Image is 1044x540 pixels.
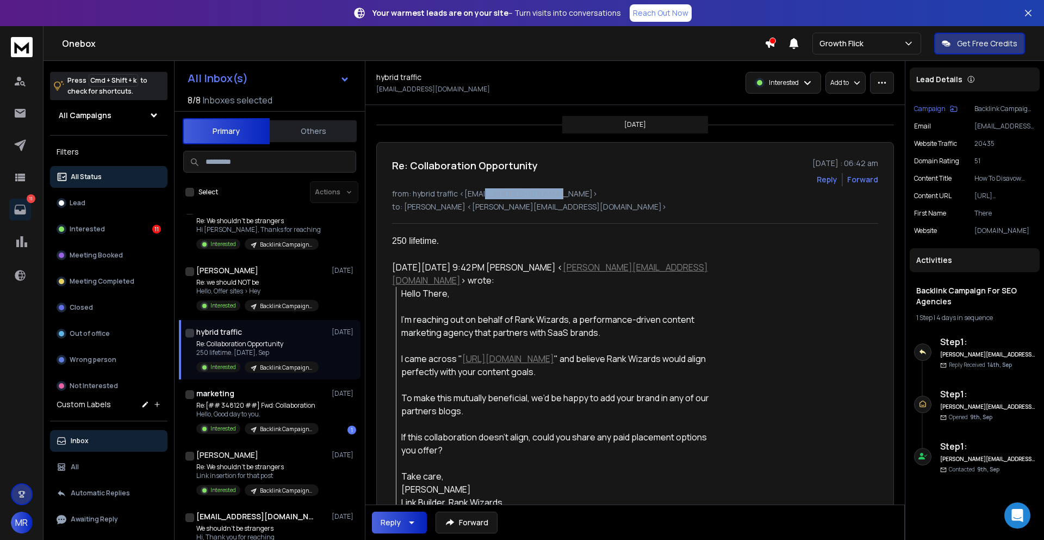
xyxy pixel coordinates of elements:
[50,349,167,371] button: Wrong person
[152,225,161,234] div: 11
[332,451,356,459] p: [DATE]
[196,217,321,225] p: Re: We shouldn't be strangers
[196,327,242,337] h1: hybrid traffic
[198,188,218,197] label: Select
[376,85,490,94] p: [EMAIL_ADDRESS][DOMAIN_NAME]
[210,240,236,248] p: Interested
[70,199,85,207] p: Lead
[633,8,688,19] p: Reach Out Now
[50,105,167,126] button: All Campaigns
[196,471,319,480] p: Link insertion for that post
[916,74,962,85] p: Lead Details
[62,37,765,50] h1: Onebox
[914,105,958,113] button: Campaign
[940,335,1035,348] h6: Step 1 :
[462,353,554,365] a: [URL][DOMAIN_NAME]
[210,486,236,494] p: Interested
[916,313,933,322] span: 1 Step
[11,512,33,533] button: MR
[940,388,1035,401] h6: Step 1 :
[372,8,621,19] p: – Turn visits into conversations
[916,314,1033,322] div: |
[50,508,167,530] button: Awaiting Reply
[819,38,868,49] p: Growth Flick
[270,119,357,143] button: Others
[71,489,130,498] p: Automatic Replies
[372,512,427,533] button: Reply
[812,158,878,169] p: [DATE] : 06:42 am
[196,450,258,461] h1: [PERSON_NAME]
[183,118,270,144] button: Primary
[70,303,93,312] p: Closed
[916,285,1033,307] h1: Backlink Campaign For SEO Agencies
[940,440,1035,453] h6: Step 1 :
[50,456,167,478] button: All
[50,218,167,240] button: Interested11
[196,401,319,410] p: Re:[## 348120 ##] Fwd: Collaboration
[332,389,356,398] p: [DATE]
[67,75,147,97] p: Press to check for shortcuts.
[949,413,992,421] p: Opened
[71,437,89,445] p: Inbox
[392,188,878,199] p: from: hybrid traffic <[EMAIL_ADDRESS][DOMAIN_NAME]>
[50,144,167,159] h3: Filters
[260,302,312,310] p: Backlink Campaign For SEO Agencies
[70,355,116,364] p: Wrong person
[188,94,201,107] span: 8 / 8
[188,73,248,84] h1: All Inbox(s)
[196,388,234,399] h1: marketing
[974,192,1035,200] p: [URL][DOMAIN_NAME]
[914,226,937,235] p: website
[914,174,952,183] p: Content Title
[59,110,111,121] h1: All Campaigns
[987,361,1012,369] span: 14th, Sep
[830,78,849,87] p: Add to
[974,139,1035,148] p: 20435
[910,248,1040,272] div: Activities
[957,38,1017,49] p: Get Free Credits
[914,209,946,218] p: First Name
[949,361,1012,369] p: Reply Received
[914,192,952,200] p: Content URL
[196,524,319,533] p: We shouldn't be strangers
[70,251,123,260] p: Meeting Booked
[332,266,356,275] p: [DATE]
[11,37,33,57] img: logo
[71,463,79,471] p: All
[372,8,508,18] strong: Your warmest leads are on your site
[70,329,110,338] p: Out of office
[401,457,710,509] div: Take care, [PERSON_NAME] Link Builder, Rank Wizards
[210,425,236,433] p: Interested
[847,174,878,185] div: Forward
[50,323,167,345] button: Out of office
[817,174,837,185] button: Reply
[381,517,401,528] div: Reply
[401,287,710,418] div: Hello There, I’m reaching out on behalf of Rank Wizards, a performance-driven content marketing a...
[260,487,312,495] p: Backlink Campaign For SEO Agencies
[332,328,356,336] p: [DATE]
[210,363,236,371] p: Interested
[436,512,498,533] button: Forward
[196,278,319,287] p: Re: we should NOT be
[50,482,167,504] button: Automatic Replies
[914,122,931,131] p: Email
[934,33,1025,54] button: Get Free Credits
[9,199,31,220] a: 11
[179,67,358,89] button: All Inbox(s)
[392,201,878,212] p: to: [PERSON_NAME] <[PERSON_NAME][EMAIL_ADDRESS][DOMAIN_NAME]>
[630,4,692,22] a: Reach Out Now
[1004,502,1030,529] div: Open Intercom Messenger
[401,431,710,457] div: If this collaboration doesn’t align, could you share any paid placement options you offer?
[977,465,999,473] span: 9th, Sep
[71,515,118,524] p: Awaiting Reply
[27,194,35,203] p: 11
[50,166,167,188] button: All Status
[974,157,1035,165] p: 51
[57,399,111,410] h3: Custom Labels
[70,277,134,286] p: Meeting Completed
[974,174,1035,183] p: How To Disavow Links In Google
[50,375,167,397] button: Not Interested
[970,413,992,421] span: 9th, Sep
[196,348,319,357] p: 250 lifetime. [DATE], Sep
